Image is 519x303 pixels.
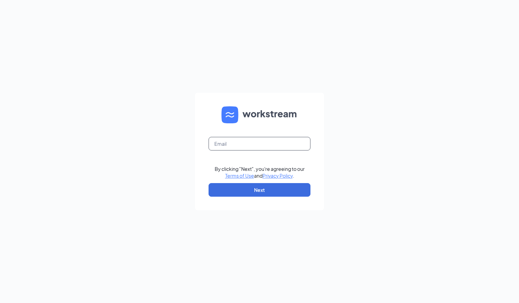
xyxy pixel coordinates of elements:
[263,173,293,179] a: Privacy Policy
[225,173,254,179] a: Terms of Use
[215,165,305,179] div: By clicking "Next", you're agreeing to our and .
[209,137,310,150] input: Email
[221,106,298,123] img: WS logo and Workstream text
[209,183,310,197] button: Next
